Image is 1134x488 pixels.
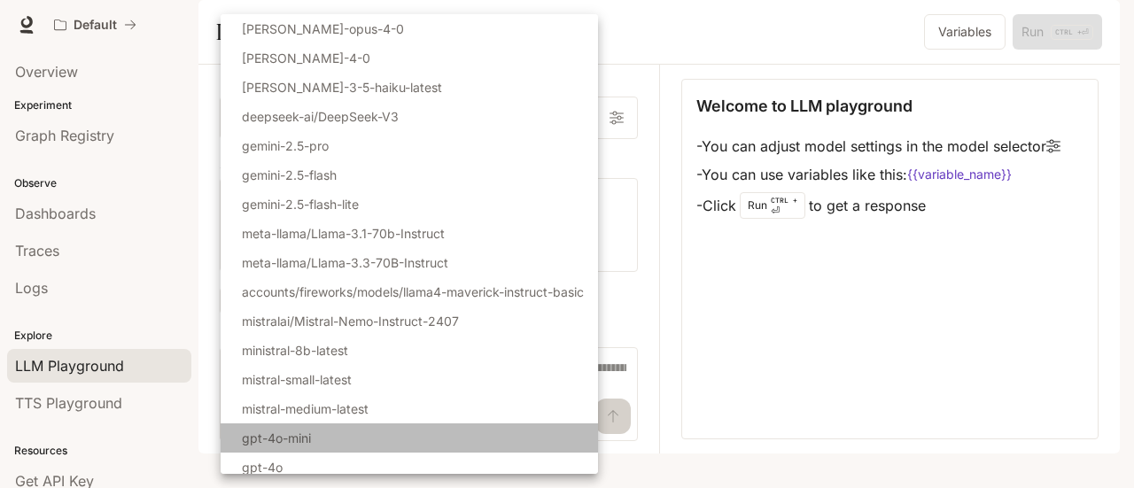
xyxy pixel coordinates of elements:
p: gemini-2.5-flash-lite [242,195,359,213]
p: gemini-2.5-pro [242,136,329,155]
p: meta-llama/Llama-3.1-70b-Instruct [242,224,445,243]
p: [PERSON_NAME]-4-0 [242,49,370,67]
p: deepseek-ai/DeepSeek-V3 [242,107,399,126]
p: mistralai/Mistral-Nemo-Instruct-2407 [242,312,459,330]
p: mistral-small-latest [242,370,352,389]
p: [PERSON_NAME]-3-5-haiku-latest [242,78,442,97]
p: [PERSON_NAME]-opus-4-0 [242,19,404,38]
p: gpt-4o [242,458,283,476]
p: mistral-medium-latest [242,399,369,418]
p: meta-llama/Llama-3.3-70B-Instruct [242,253,448,272]
p: ministral-8b-latest [242,341,348,360]
p: gemini-2.5-flash [242,166,337,184]
p: gpt-4o-mini [242,429,311,447]
p: accounts/fireworks/models/llama4-maverick-instruct-basic [242,283,584,301]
